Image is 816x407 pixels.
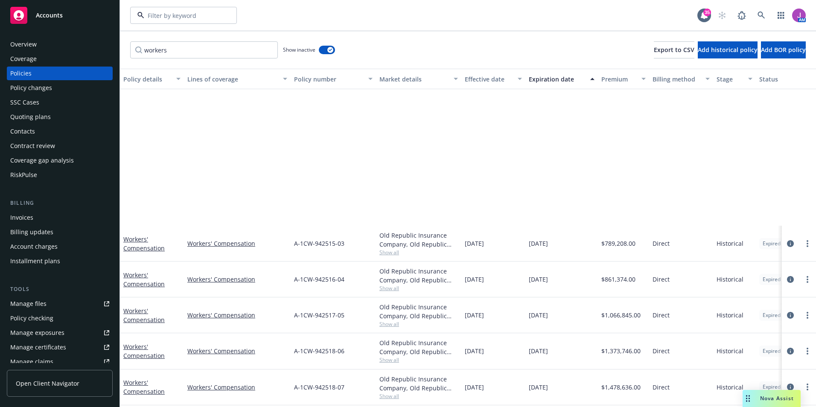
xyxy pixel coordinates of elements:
span: Add BOR policy [761,46,806,54]
div: Overview [10,38,37,51]
div: Expiration date [529,75,585,84]
a: circleInformation [785,238,796,249]
div: Quoting plans [10,110,51,124]
span: Historical [717,311,743,320]
span: Direct [653,311,670,320]
div: Coverage gap analysis [10,154,74,167]
div: SSC Cases [10,96,39,109]
a: circleInformation [785,346,796,356]
span: Show all [379,320,458,328]
a: Policy checking [7,311,113,325]
a: Account charges [7,240,113,253]
button: Add historical policy [698,41,758,58]
a: circleInformation [785,274,796,285]
span: Direct [653,383,670,392]
a: Workers' Compensation [123,378,165,395]
div: Policy number [294,75,363,84]
button: Lines of coverage [184,69,291,89]
span: $1,373,746.00 [601,346,641,355]
a: Workers' Compensation [123,343,165,360]
a: more [802,274,813,285]
span: Direct [653,346,670,355]
span: Expired [763,276,781,283]
div: Old Republic Insurance Company, Old Republic General Insurance Group [379,375,458,392]
a: circleInformation [785,382,796,392]
span: $1,066,845.00 [601,311,641,320]
div: Coverage [10,52,37,66]
span: Direct [653,275,670,284]
a: Installment plans [7,254,113,268]
div: Billing method [653,75,700,84]
input: Filter by keyword [144,11,219,20]
a: RiskPulse [7,168,113,182]
a: more [802,310,813,320]
a: more [802,382,813,392]
div: Manage certificates [10,340,66,354]
a: SSC Cases [7,96,113,109]
span: [DATE] [465,346,484,355]
a: Contract review [7,139,113,153]
span: Historical [717,239,743,248]
span: A-1CW-942518-07 [294,383,344,392]
div: Effective date [465,75,513,84]
a: Policy changes [7,81,113,95]
div: Drag to move [743,390,753,407]
a: Manage claims [7,355,113,369]
span: Show all [379,285,458,292]
span: A-1CW-942516-04 [294,275,344,284]
span: Open Client Navigator [16,379,79,388]
a: Coverage gap analysis [7,154,113,167]
div: Contacts [10,125,35,138]
span: Expired [763,311,781,319]
span: Export to CSV [654,46,694,54]
div: Policies [10,67,32,80]
div: Contract review [10,139,55,153]
a: Workers' Compensation [123,271,165,288]
a: Invoices [7,211,113,224]
span: [DATE] [529,311,548,320]
span: [DATE] [465,239,484,248]
span: Expired [763,347,781,355]
div: Account charges [10,240,58,253]
span: Show all [379,249,458,256]
a: Workers' Compensation [123,235,165,252]
div: Premium [601,75,636,84]
span: Direct [653,239,670,248]
a: Coverage [7,52,113,66]
span: [DATE] [529,383,548,392]
a: Billing updates [7,225,113,239]
span: $789,208.00 [601,239,635,248]
a: Workers' Compensation [187,346,287,355]
a: more [802,238,813,249]
a: Workers' Compensation [187,275,287,284]
a: Accounts [7,3,113,27]
span: Show all [379,392,458,400]
span: Add historical policy [698,46,758,54]
button: Effective date [461,69,525,89]
button: Expiration date [525,69,598,89]
a: Report a Bug [733,7,750,24]
div: Lines of coverage [187,75,278,84]
span: [DATE] [465,383,484,392]
a: more [802,346,813,356]
div: Manage claims [10,355,53,369]
span: Show all [379,356,458,363]
a: Start snowing [714,7,731,24]
div: Old Republic Insurance Company, Old Republic General Insurance Group [379,338,458,356]
span: [DATE] [465,311,484,320]
button: Market details [376,69,461,89]
a: Workers' Compensation [123,307,165,324]
button: Billing method [649,69,713,89]
div: Billing [7,199,113,207]
span: A-1CW-942518-06 [294,346,344,355]
button: Nova Assist [743,390,801,407]
button: Premium [598,69,649,89]
span: A-1CW-942515-03 [294,239,344,248]
div: Policy changes [10,81,52,95]
div: Manage files [10,297,47,311]
span: Manage exposures [7,326,113,340]
div: Old Republic Insurance Company, Old Republic General Insurance Group [379,302,458,320]
div: Installment plans [10,254,60,268]
span: Expired [763,383,781,391]
span: A-1CW-942517-05 [294,311,344,320]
